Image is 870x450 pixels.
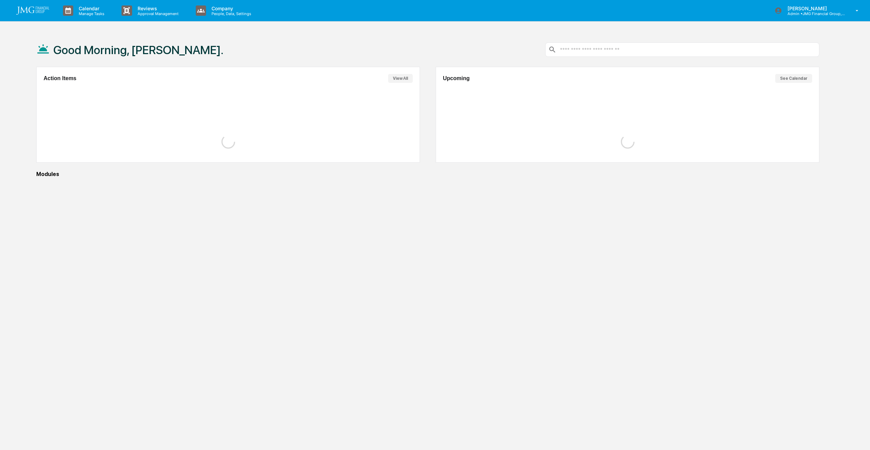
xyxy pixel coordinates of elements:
[782,5,846,11] p: [PERSON_NAME]
[43,75,76,82] h2: Action Items
[36,171,819,177] div: Modules
[206,5,255,11] p: Company
[443,75,470,82] h2: Upcoming
[73,11,108,16] p: Manage Tasks
[132,11,182,16] p: Approval Management
[132,5,182,11] p: Reviews
[206,11,255,16] p: People, Data, Settings
[388,74,413,83] button: View All
[782,11,846,16] p: Admin • JMG Financial Group, Ltd.
[775,74,812,83] button: See Calendar
[53,43,223,57] h1: Good Morning, [PERSON_NAME].
[16,7,49,15] img: logo
[73,5,108,11] p: Calendar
